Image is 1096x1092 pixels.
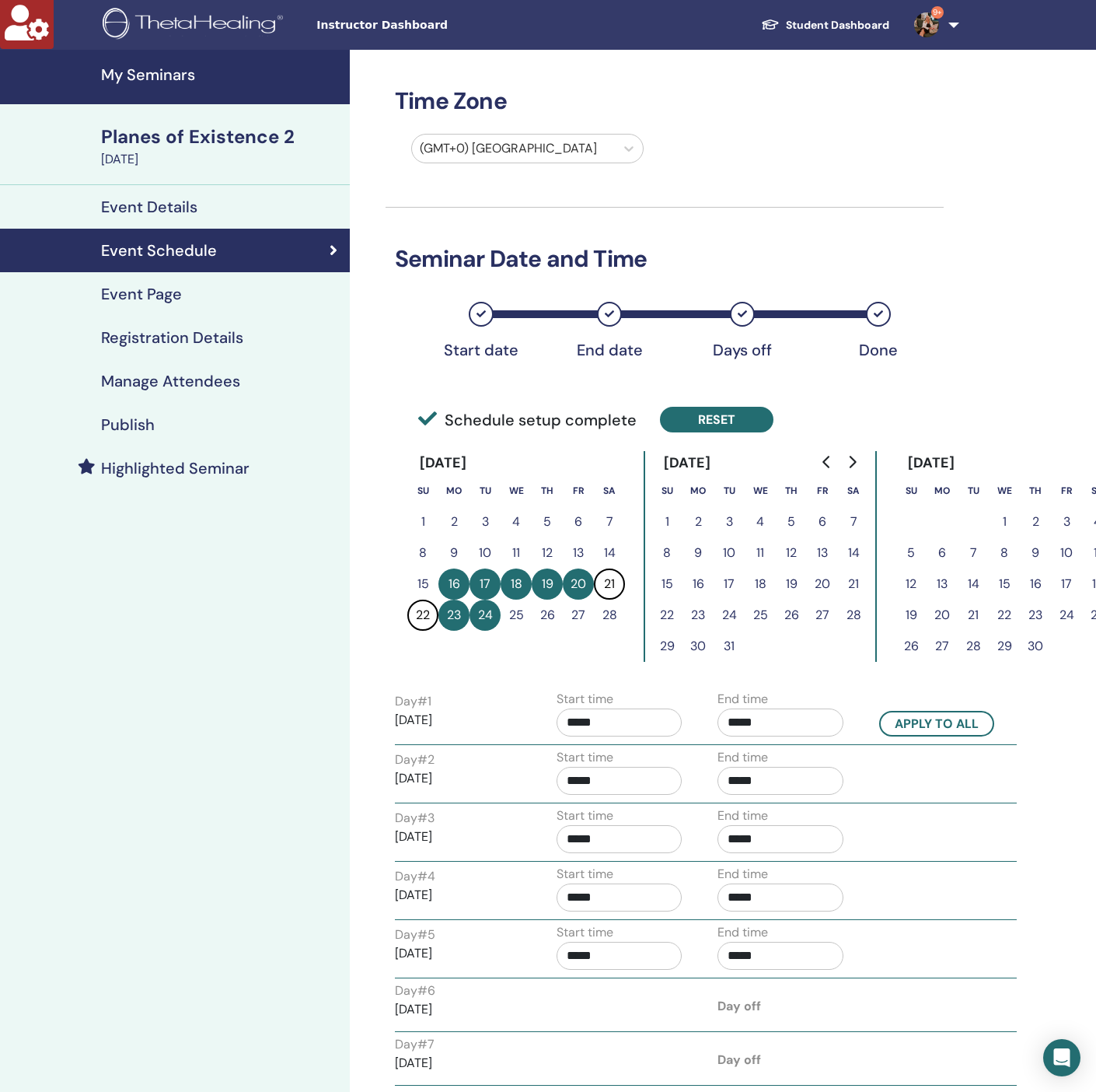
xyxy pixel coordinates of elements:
th: Wednesday [989,475,1020,506]
th: Sunday [895,475,927,506]
div: [DATE] [651,451,724,475]
h3: Time Zone [386,87,944,115]
button: 9 [438,537,469,569]
div: [DATE] [895,451,968,475]
th: Tuesday [469,475,501,506]
th: Monday [438,475,469,506]
p: [DATE] [395,828,521,846]
button: 7 [594,506,625,537]
button: 6 [563,506,594,537]
button: 23 [438,600,469,631]
p: [DATE] [395,711,521,730]
th: Wednesday [501,475,532,506]
button: 16 [1020,569,1051,600]
button: 4 [501,506,532,537]
button: 20 [807,569,838,600]
h4: Publish [101,415,155,434]
button: 10 [469,537,501,569]
button: 30 [682,631,714,662]
div: Open Intercom Messenger [1043,1039,1080,1076]
p: [DATE] [395,1000,521,1019]
button: 24 [1051,600,1082,631]
h4: Highlighted Seminar [101,459,250,478]
label: Start time [557,748,613,767]
button: 3 [469,506,501,537]
div: Day off [717,997,761,1016]
span: Schedule setup complete [418,408,637,432]
button: 21 [958,600,989,631]
button: 10 [1051,537,1082,569]
button: 28 [958,631,989,662]
button: 14 [838,537,869,569]
button: 7 [958,537,989,569]
button: 4 [745,506,776,537]
button: 22 [651,600,682,631]
button: 8 [407,537,438,569]
button: 25 [501,600,532,631]
div: Done [839,341,917,359]
button: 17 [1051,569,1082,600]
div: [DATE] [101,150,340,169]
button: 21 [838,569,869,600]
button: 23 [1020,600,1051,631]
button: 5 [895,537,927,569]
div: End date [571,341,648,359]
p: [DATE] [395,944,521,963]
p: [DATE] [395,1054,521,1073]
th: Monday [682,475,714,506]
th: Friday [807,475,838,506]
button: 19 [776,569,807,600]
button: 30 [1020,631,1051,662]
button: 9 [1020,537,1051,569]
button: 17 [469,569,501,600]
th: Friday [563,475,594,506]
label: Start time [557,923,613,942]
th: Saturday [838,475,869,506]
button: Go to previous month [815,446,839,478]
th: Thursday [532,475,563,506]
label: Start time [557,807,613,825]
h4: My Seminars [101,65,340,84]
button: 28 [594,600,625,631]
button: 18 [501,569,532,600]
button: 26 [895,631,927,662]
button: 26 [532,600,563,631]
label: Day # 5 [395,926,435,944]
h4: Event Details [101,198,197,216]
div: [DATE] [407,451,480,475]
label: Day # 7 [395,1035,435,1054]
button: 31 [714,631,745,662]
th: Monday [927,475,958,506]
label: Day # 1 [395,692,431,711]
button: Reset [660,407,773,432]
p: [DATE] [395,886,521,905]
label: End time [717,748,768,767]
a: Student Dashboard [749,11,902,40]
button: 13 [807,537,838,569]
button: 12 [895,569,927,600]
h4: Manage Attendees [101,372,240,390]
button: 12 [776,537,807,569]
button: 9 [682,537,714,569]
button: 20 [927,600,958,631]
th: Thursday [1020,475,1051,506]
button: 17 [714,569,745,600]
button: 21 [594,569,625,600]
label: End time [717,690,768,709]
button: 1 [407,506,438,537]
a: Planes of Existence 2[DATE] [92,124,350,169]
button: 5 [776,506,807,537]
button: 14 [958,569,989,600]
label: End time [717,923,768,942]
button: 19 [895,600,927,631]
h4: Event Page [101,285,182,303]
button: 25 [745,600,776,631]
button: 27 [563,600,594,631]
button: 16 [438,569,469,600]
button: Apply to all [879,711,994,737]
button: 11 [745,537,776,569]
button: 1 [989,506,1020,537]
button: 20 [563,569,594,600]
button: 3 [1051,506,1082,537]
button: 22 [407,600,438,631]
